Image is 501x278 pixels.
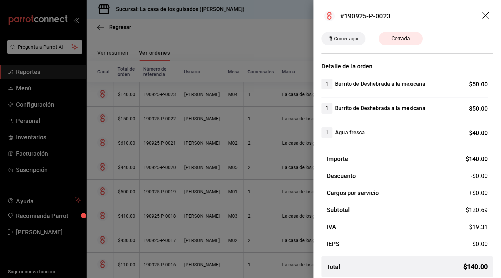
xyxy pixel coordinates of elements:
span: $ 140.00 [466,155,488,162]
h4: Burrito de Deshebrada a la mexicana [335,80,425,88]
span: $ 120.69 [466,206,488,213]
span: $ 0.00 [472,240,488,247]
span: Cerrada [387,35,414,43]
span: $ 40.00 [469,129,488,136]
span: 1 [321,104,332,112]
span: $ 140.00 [463,262,488,272]
h3: Importe [327,154,348,163]
h3: Detalle de la orden [321,62,493,71]
span: 1 [321,129,332,137]
h3: Descuento [327,171,356,180]
h4: Agua fresca [335,129,365,137]
span: $ 50.00 [469,105,488,112]
span: -$0.00 [471,171,488,180]
button: drag [482,12,490,20]
h3: Cargos por servicio [327,188,379,197]
h4: Burrito de Deshebrada a la mexicana [335,104,425,112]
span: $ 19.31 [469,223,488,230]
h3: IVA [327,222,336,231]
h3: IEPS [327,239,340,248]
div: #190925-P-0023 [340,11,390,21]
h3: Subtotal [327,205,350,214]
span: +$ 0.00 [469,188,488,197]
span: 1 [321,80,332,88]
span: Comer aquí [331,35,361,42]
h3: Total [327,262,340,271]
span: $ 50.00 [469,81,488,88]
